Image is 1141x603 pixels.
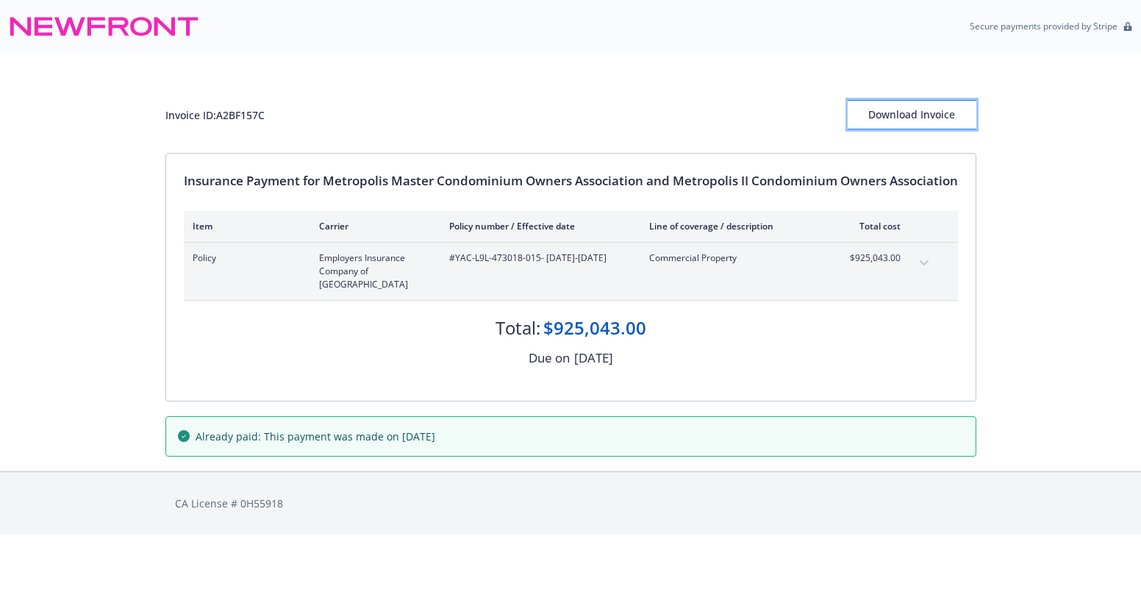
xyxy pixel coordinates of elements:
div: CA License # 0H55918 [175,496,967,511]
span: Employers Insurance Company of [GEOGRAPHIC_DATA] [319,251,426,291]
div: Total: [496,315,540,340]
span: Already paid: This payment was made on [DATE] [196,429,435,444]
div: Download Invoice [848,101,976,129]
div: Item [193,220,296,232]
div: Insurance Payment for Metropolis Master Condominium Owners Association and Metropolis II Condomin... [184,171,958,190]
span: Commercial Property [649,251,822,265]
div: Invoice ID: A2BF157C [165,107,265,123]
div: Total cost [845,220,901,232]
button: expand content [912,251,936,275]
span: #YAC-L9L-473018-015 - [DATE]-[DATE] [449,251,626,265]
div: [DATE] [574,349,613,368]
p: Secure payments provided by Stripe [970,20,1117,32]
div: $925,043.00 [543,315,646,340]
div: Line of coverage / description [649,220,822,232]
span: $925,043.00 [845,251,901,265]
div: PolicyEmployers Insurance Company of [GEOGRAPHIC_DATA]#YAC-L9L-473018-015- [DATE]-[DATE]Commercia... [184,243,945,300]
span: Policy [193,251,296,265]
div: Carrier [319,220,426,232]
div: Due on [529,349,570,368]
div: Policy number / Effective date [449,220,626,232]
button: Download Invoice [848,100,976,129]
